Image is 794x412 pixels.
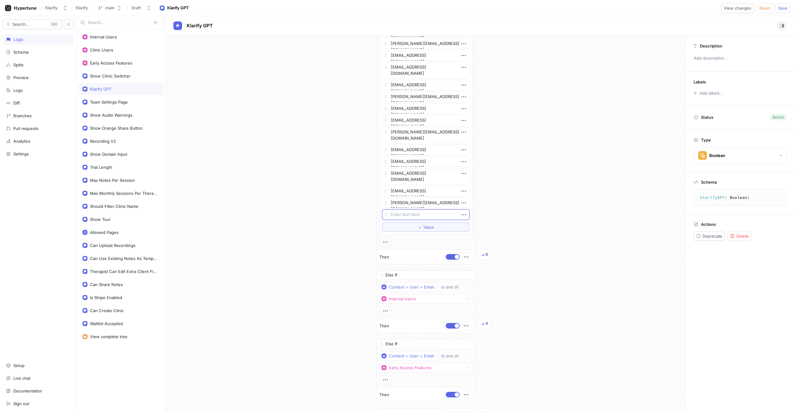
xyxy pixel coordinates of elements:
p: Type [701,137,711,142]
textarea: [EMAIL_ADDRESS][DOMAIN_NAME] [382,103,470,114]
button: Boolean [694,147,787,164]
div: Settings [13,151,29,156]
button: Context > User > Email [379,282,437,292]
div: Context > User > Email [389,284,434,290]
div: Show Clinic Switcher [90,74,131,78]
span: ＋ [418,225,422,229]
div: Is Stripe Enabled [90,295,122,300]
button: Search...K [3,19,62,29]
div: 9 [485,252,488,258]
p: Description [700,43,722,48]
div: Can Use Existing Notes As Template References [90,256,158,261]
div: Show Domain Input [90,152,127,157]
a: Documentation [3,386,74,396]
textarea: [EMAIL_ADDRESS][DOMAIN_NAME] [382,145,470,155]
p: Labels [694,79,706,84]
div: View complete tree [90,334,127,339]
span: Reset [759,6,770,10]
div: Analytics [13,139,30,144]
div: Diff [13,101,20,105]
div: Max Notes Per Session [90,178,135,183]
div: Add labels... [699,91,723,95]
div: Recording V2 [90,139,116,144]
span: Klarify [76,6,88,10]
div: is one of [441,284,458,290]
div: Logs [13,88,23,93]
button: View changes [721,3,754,13]
div: Allowed Pages [90,230,118,235]
div: K [49,21,59,27]
div: Logic [13,37,24,42]
textarea: [EMAIL_ADDRESS][DOMAIN_NAME] [382,186,470,196]
div: Can Create Clinic [90,308,124,313]
button: is one of [439,282,467,292]
span: View changes [724,6,751,10]
div: Show Audio Warnings [90,113,132,118]
div: Internal Users [90,34,117,39]
textarea: [PERSON_NAME][EMAIL_ADDRESS][DOMAIN_NAME] [382,92,470,102]
div: Context > User > Email [389,353,434,359]
div: Max Monthly Sessions Per Therapist [90,191,158,196]
button: Klarify [43,3,70,13]
div: Trial Length [90,165,112,170]
div: Live chat [13,376,30,381]
button: Draft [129,3,154,13]
button: Reset [756,3,773,13]
div: Klarify GPT [90,87,111,92]
span: Delete [736,234,749,238]
div: Sign out [13,401,29,406]
span: Search... [12,22,29,26]
div: main [105,5,114,11]
div: Can Share Notes [90,282,123,287]
div: Preview [13,75,29,80]
p: Then [379,254,389,260]
button: Save [775,3,790,13]
p: Then [379,323,389,329]
div: Active [773,114,784,120]
textarea: [EMAIL_ADDRESS][DOMAIN_NAME] [382,50,470,61]
span: Klarify GPT [187,23,213,28]
textarea: [EMAIL_ADDRESS][DOMAIN_NAME] [382,62,470,78]
div: Draft [132,5,141,11]
button: Early Access Features [379,363,472,372]
div: Waitlist Accepted [90,321,123,326]
textarea: [EMAIL_ADDRESS][DOMAIN_NAME] [382,115,470,126]
div: Can Upload Recordings [90,243,136,248]
div: Show Orange Share Button [90,126,143,131]
span: Save [778,6,787,10]
div: Show Tour [90,217,111,222]
div: Branches [13,113,32,118]
button: Deprecate [694,231,725,241]
div: Klarify [45,5,58,11]
div: Documentation [13,388,42,393]
div: Internal Users [389,296,416,302]
p: Add description... [691,53,789,64]
button: Add labels... [691,89,725,97]
div: Klarify GPT [167,5,189,11]
button: Internal Users [379,294,472,303]
div: 4 [485,320,488,327]
textarea: klarifyGPT: Boolean! [696,192,783,203]
textarea: [EMAIL_ADDRESS][DOMAIN_NAME] [382,168,470,185]
div: Setup [13,363,25,368]
textarea: [EMAIL_ADDRESS][DOMAIN_NAME] [382,156,470,167]
div: Team Settings Page [90,100,128,105]
p: Actions [701,222,716,227]
div: is one of [441,353,458,359]
div: Pull requests [13,126,38,131]
div: Early Access Features [389,365,431,370]
p: Else If [386,341,397,347]
p: Else If [386,272,397,278]
textarea: [EMAIL_ADDRESS][DOMAIN_NAME] [382,80,470,90]
span: Value [423,225,434,229]
input: Search... [88,20,151,26]
p: Status [701,113,713,122]
div: Early Access Features [90,60,132,65]
button: Delete [727,231,751,241]
p: Schema [701,180,717,185]
div: Should Filter Clinic Name [90,204,138,209]
div: Therapist Can Edit Extra Client Fields [90,269,158,274]
div: Schema [13,50,29,55]
div: Boolean [709,153,725,158]
button: ＋Value [382,222,470,232]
